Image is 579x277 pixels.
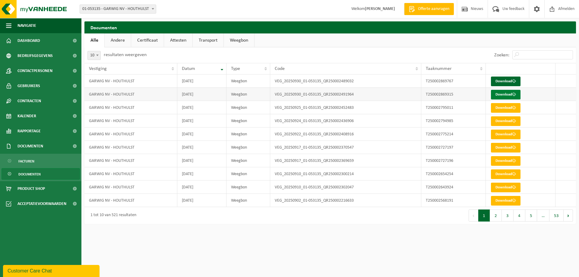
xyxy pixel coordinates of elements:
button: 53 [549,209,564,222]
td: [DATE] [177,88,226,101]
td: [DATE] [177,127,226,141]
span: Contactpersonen [17,63,52,78]
a: Documenten [2,168,80,180]
td: [DATE] [177,141,226,154]
td: T250002869767 [421,74,486,88]
span: Contracten [17,93,41,109]
td: T250002727197 [421,141,486,154]
td: VEG_20250910_01-053135_QR250002300214 [270,167,421,181]
span: Offerte aanvragen [416,6,451,12]
td: Weegbon [226,114,270,127]
td: [DATE] [177,194,226,207]
a: Download [491,90,520,99]
label: resultaten weergeven [104,52,147,57]
button: Previous [469,209,478,222]
a: Download [491,183,520,192]
td: VEG_20250922_01-053135_QR250002408916 [270,127,421,141]
a: Offerte aanvragen [404,3,454,15]
span: Kalender [17,109,36,124]
td: VEG_20250902_01-053135_QR250002216633 [270,194,421,207]
span: Vestiging [89,66,107,71]
a: Download [491,143,520,153]
label: Zoeken: [494,53,509,58]
button: 5 [525,209,537,222]
td: T250002869315 [421,88,486,101]
td: T250002795011 [421,101,486,114]
td: GARWIG NV - HOUTHULST [84,127,177,141]
button: Next [564,209,573,222]
button: 1 [478,209,490,222]
span: Acceptatievoorwaarden [17,196,66,211]
td: Weegbon [226,194,270,207]
td: GARWIG NV - HOUTHULST [84,114,177,127]
td: VEG_20250924_01-053135_QR250002436906 [270,114,421,127]
a: Download [491,156,520,166]
button: 2 [490,209,502,222]
a: Facturen [2,155,80,167]
td: [DATE] [177,167,226,181]
span: Code [275,66,285,71]
span: Navigatie [17,18,36,33]
td: T250002775214 [421,127,486,141]
span: 01-053135 - GARWIG NV - HOUTHULST [80,5,156,13]
td: VEG_20250930_01-053135_QR250002489032 [270,74,421,88]
td: T250002794985 [421,114,486,127]
span: Type [231,66,240,71]
td: GARWIG NV - HOUTHULST [84,74,177,88]
span: Dashboard [17,33,40,48]
a: Alle [84,33,104,47]
td: Weegbon [226,181,270,194]
span: Facturen [18,156,34,167]
td: [DATE] [177,181,226,194]
h2: Documenten [84,21,576,33]
div: 1 tot 10 van 521 resultaten [87,210,136,221]
td: GARWIG NV - HOUTHULST [84,101,177,114]
strong: [PERSON_NAME] [365,7,395,11]
span: … [537,209,549,222]
span: 10 [87,51,101,60]
a: Download [491,196,520,206]
span: Rapportage [17,124,41,139]
td: VEG_20250925_01-053135_QR250002452483 [270,101,421,114]
span: Documenten [18,168,41,180]
a: Download [491,103,520,113]
td: Weegbon [226,167,270,181]
td: VEG_20250917_01-053135_QR250002369659 [270,154,421,167]
iframe: chat widget [3,264,101,277]
span: Gebruikers [17,78,40,93]
td: Weegbon [226,127,270,141]
span: Documenten [17,139,43,154]
td: Weegbon [226,101,270,114]
td: [DATE] [177,114,226,127]
td: [DATE] [177,154,226,167]
span: 01-053135 - GARWIG NV - HOUTHULST [80,5,156,14]
td: T250002727196 [421,154,486,167]
a: Download [491,77,520,86]
td: GARWIG NV - HOUTHULST [84,88,177,101]
a: Download [491,130,520,139]
td: Weegbon [226,141,270,154]
td: [DATE] [177,74,226,88]
td: VEG_20250917_01-053135_QR250002370547 [270,141,421,154]
td: GARWIG NV - HOUTHULST [84,194,177,207]
td: VEG_20250930_01-053135_QR250002491964 [270,88,421,101]
span: 10 [88,51,100,60]
td: GARWIG NV - HOUTHULST [84,167,177,181]
td: GARWIG NV - HOUTHULST [84,181,177,194]
span: Bedrijfsgegevens [17,48,53,63]
a: Attesten [164,33,192,47]
a: Transport [193,33,223,47]
button: 3 [502,209,514,222]
span: Product Shop [17,181,45,196]
a: Download [491,116,520,126]
a: Certificaat [131,33,164,47]
a: Weegbon [224,33,254,47]
td: Weegbon [226,154,270,167]
td: GARWIG NV - HOUTHULST [84,141,177,154]
span: Taaknummer [426,66,452,71]
a: Andere [105,33,131,47]
td: Weegbon [226,74,270,88]
span: Datum [182,66,195,71]
td: T250002654254 [421,167,486,181]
